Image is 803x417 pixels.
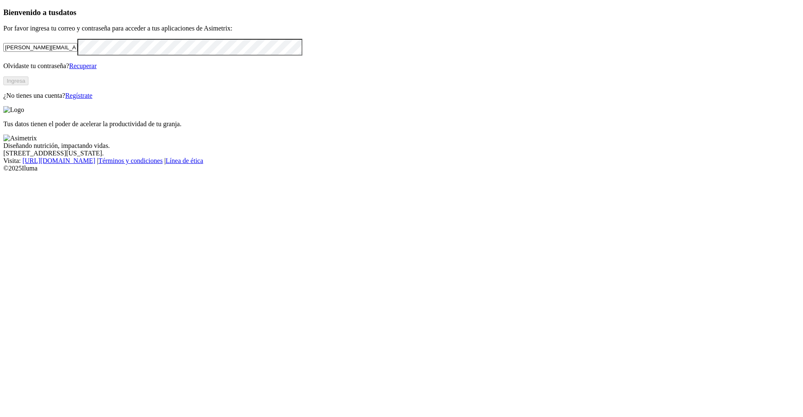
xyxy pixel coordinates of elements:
[3,157,800,165] div: Visita : | |
[3,165,800,172] div: © 2025 Iluma
[3,120,800,128] p: Tus datos tienen el poder de acelerar la productividad de tu granja.
[65,92,92,99] a: Regístrate
[3,62,800,70] p: Olvidaste tu contraseña?
[69,62,97,69] a: Recuperar
[23,157,95,164] a: [URL][DOMAIN_NAME]
[3,8,800,17] h3: Bienvenido a tus
[3,106,24,114] img: Logo
[3,92,800,99] p: ¿No tienes una cuenta?
[3,150,800,157] div: [STREET_ADDRESS][US_STATE].
[166,157,203,164] a: Línea de ética
[98,157,163,164] a: Términos y condiciones
[3,135,37,142] img: Asimetrix
[3,43,77,52] input: Tu correo
[59,8,77,17] span: datos
[3,76,28,85] button: Ingresa
[3,25,800,32] p: Por favor ingresa tu correo y contraseña para acceder a tus aplicaciones de Asimetrix:
[3,142,800,150] div: Diseñando nutrición, impactando vidas.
